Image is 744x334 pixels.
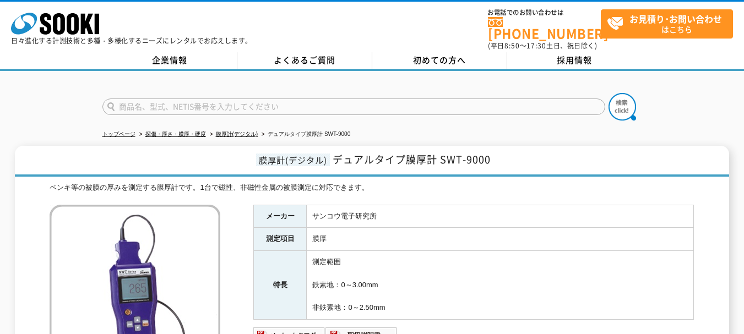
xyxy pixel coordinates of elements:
[216,131,258,137] a: 膜厚計(デジタル)
[254,205,307,228] th: メーカー
[102,52,237,69] a: 企業情報
[504,41,520,51] span: 8:50
[259,129,350,140] li: デュアルタイプ膜厚計 SWT-9000
[256,154,330,166] span: 膜厚計(デジタル)
[102,98,605,115] input: 商品名、型式、NETIS番号を入力してください
[609,93,636,121] img: btn_search.png
[629,12,722,25] strong: お見積り･お問い合わせ
[526,41,546,51] span: 17:30
[413,54,466,66] span: 初めての方へ
[254,228,307,251] th: 測定項目
[488,41,597,51] span: (平日 ～ 土日、祝日除く)
[507,52,642,69] a: 採用情報
[50,182,694,194] div: ペンキ等の被膜の厚みを測定する膜厚計です。1台で磁性、非磁性金属の被膜測定に対応できます。
[333,152,491,167] span: デュアルタイプ膜厚計 SWT-9000
[307,228,694,251] td: 膜厚
[488,9,601,16] span: お電話でのお問い合わせは
[102,131,135,137] a: トップページ
[601,9,733,39] a: お見積り･お問い合わせはこちら
[145,131,206,137] a: 探傷・厚さ・膜厚・硬度
[307,205,694,228] td: サンコウ電子研究所
[307,251,694,320] td: 測定範囲 鉄素地：0～3.00mm 非鉄素地：0～2.50mm
[254,251,307,320] th: 特長
[372,52,507,69] a: 初めての方へ
[237,52,372,69] a: よくあるご質問
[11,37,252,44] p: 日々進化する計測技術と多種・多様化するニーズにレンタルでお応えします。
[607,10,732,37] span: はこちら
[488,17,601,40] a: [PHONE_NUMBER]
